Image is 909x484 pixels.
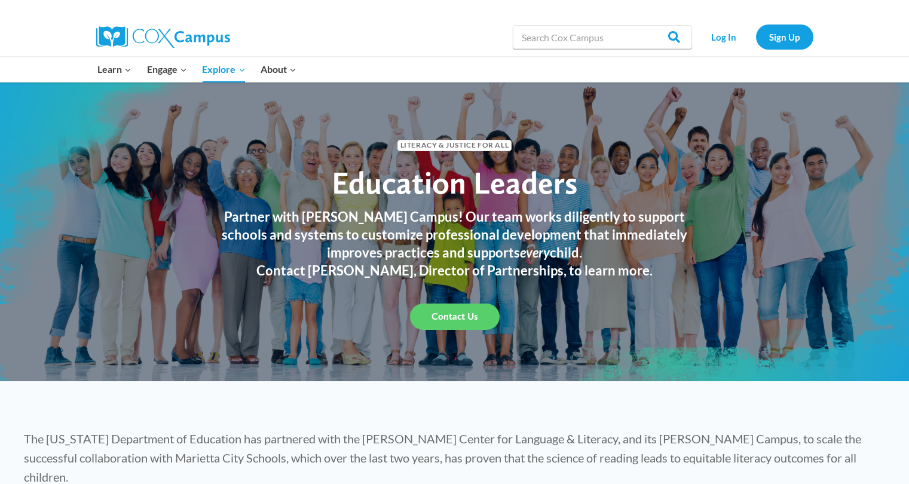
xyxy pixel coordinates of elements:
span: About [261,62,296,77]
h3: Partner with [PERSON_NAME] Campus! Our team works diligently to support schools and systems to cu... [210,208,700,262]
h3: Contact [PERSON_NAME], Director of Partnerships, to learn more. [210,262,700,280]
span: Literacy & Justice for All [397,140,512,151]
img: Cox Campus [96,26,230,48]
nav: Primary Navigation [90,57,304,82]
span: Education Leaders [332,164,577,201]
span: Contact Us [431,311,478,322]
nav: Secondary Navigation [698,24,813,49]
a: Contact Us [410,304,500,330]
span: Learn [97,62,131,77]
a: Log In [698,24,750,49]
a: Sign Up [756,24,813,49]
em: every [520,244,550,261]
span: Engage [147,62,187,77]
span: Explore [202,62,245,77]
input: Search Cox Campus [513,25,692,49]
